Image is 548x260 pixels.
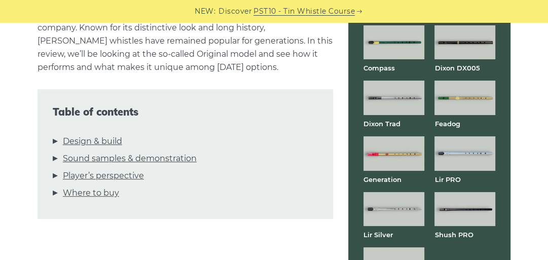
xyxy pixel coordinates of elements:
[434,120,460,128] a: Feadog
[434,25,495,59] img: Dixon DX005 tin whistle full front view
[53,106,318,118] span: Table of contents
[363,120,400,128] a: Dixon Trad
[253,6,355,17] a: PST10 - Tin Whistle Course
[434,231,473,239] a: Shush PRO
[363,231,393,239] a: Lir Silver
[63,135,122,148] a: Design & build
[363,64,395,72] a: Compass
[363,192,424,226] img: Lir Silver tin whistle full front view
[363,175,401,183] a: Generation
[63,152,197,165] a: Sound samples & demonstration
[363,81,424,115] img: Dixon Trad tin whistle full front view
[434,136,495,171] img: Lir PRO aluminum tin whistle full front view
[434,64,480,72] a: Dixon DX005
[218,6,252,17] span: Discover
[63,187,119,200] a: Where to buy
[63,169,144,182] a: Player’s perspective
[363,136,424,171] img: Generation brass tin whistle full front view
[434,175,460,183] a: Lir PRO
[195,6,215,17] span: NEW:
[434,81,495,115] img: Feadog brass tin whistle full front view
[434,192,495,226] img: Shuh PRO tin whistle full front view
